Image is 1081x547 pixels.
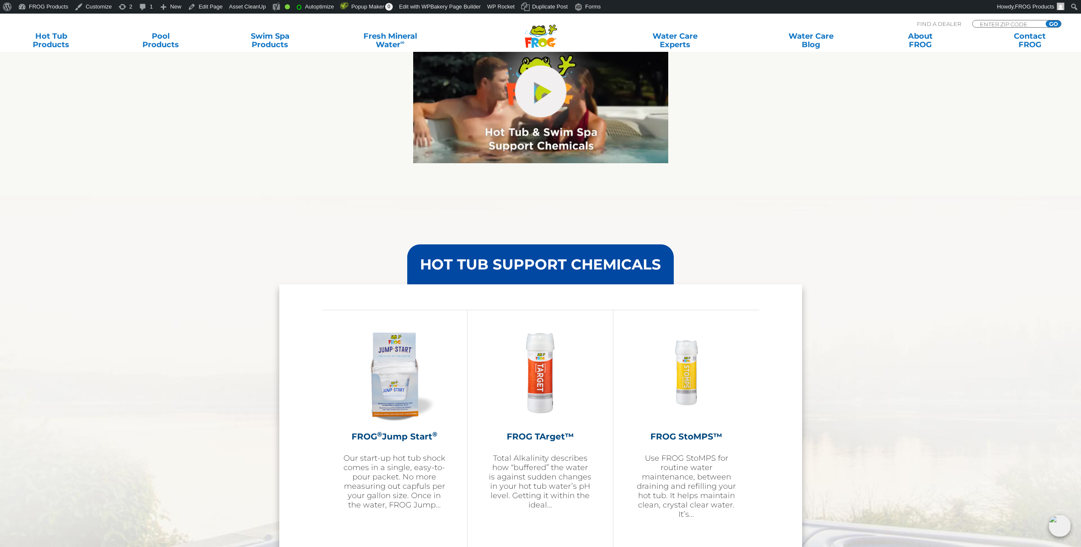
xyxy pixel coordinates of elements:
a: FROG TArget™ Total Alkalinity describes how “buffered” the water is against sudden changes in you... [489,323,592,544]
a: PoolProducts [118,32,203,49]
a: Fresh MineralWater∞ [337,32,443,49]
p: Our start-up hot tub shock comes in a single, easy-to-pour packet. No more measuring out capfuls ... [343,453,446,510]
a: Water CareBlog [769,32,854,49]
p: Total Alkalinity describes how “buffered” the water is against sudden changes in your hot tub wat... [489,453,592,510]
h3: HOT TUB SUPPORT CHEMICALS [420,257,661,272]
a: Hot TubProducts [9,32,94,49]
sup: ® [377,430,382,438]
a: FROG StoMPS™ Use FROG StoMPS for routine water maintenance, between draining and refilling your h... [635,323,738,544]
sup: ® [432,430,437,438]
img: openIcon [1049,515,1071,537]
a: Swim SpaProducts [227,32,312,49]
input: Zip Code Form [979,20,1036,28]
h2: FROG TArget™ [489,430,592,443]
span: 0 [385,3,393,11]
p: Use FROG StoMPS for routine water maintenance, between draining and refilling your hot tub. It he... [635,453,738,519]
h2: FROG StoMPS™ [635,430,738,443]
a: ContactFROG [987,32,1072,49]
span: FROG Products [1015,3,1054,10]
img: Frog Jump Start [345,323,444,422]
a: Water CareExperts [606,32,744,49]
img: Video - Hot Tub and Swim Spa Support Chemicals [413,29,668,163]
input: GO [1046,20,1061,27]
a: AboutFROG [878,32,963,49]
a: Frog Jump Start FROG®Jump Start® Our start-up hot tub shock comes in a single, easy-to-pour packe... [343,323,446,544]
div: Good [285,4,290,9]
p: Find A Dealer [917,20,961,28]
sup: ∞ [400,39,405,45]
h2: FROG Jump Start [343,430,446,443]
